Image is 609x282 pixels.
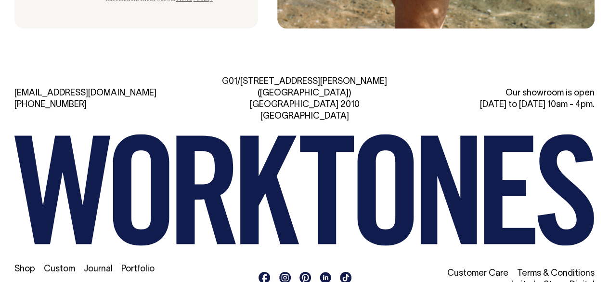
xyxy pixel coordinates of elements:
a: Custom [44,265,75,273]
a: [PHONE_NUMBER] [14,100,87,108]
a: Terms & Conditions [517,269,595,277]
div: Our showroom is open [DATE] to [DATE] 10am - 4pm. [411,87,595,110]
a: Journal [84,265,113,273]
a: [EMAIL_ADDRESS][DOMAIN_NAME] [14,89,156,97]
a: Customer Care [447,269,508,277]
a: Portfolio [121,265,155,273]
a: Shop [14,265,35,273]
div: G01/[STREET_ADDRESS][PERSON_NAME] ([GEOGRAPHIC_DATA]) [GEOGRAPHIC_DATA] 2010 [GEOGRAPHIC_DATA] [213,76,397,122]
